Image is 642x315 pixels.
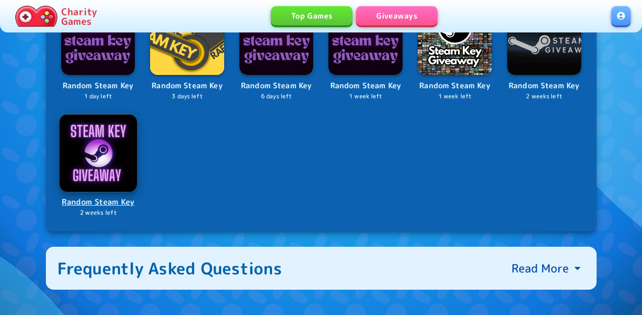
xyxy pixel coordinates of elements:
[61,1,135,75] img: Logo
[511,261,569,276] p: Read More
[150,1,224,75] img: Logo
[57,258,283,278] div: Frequently Asked Questions
[418,1,492,75] img: Logo
[328,1,403,101] a: LogoRandom Steam Key1 week left
[150,80,224,92] p: Random Steam Key
[239,1,314,101] a: LogoRandom Steam Key6 days left
[61,7,97,26] p: Charity Games
[328,80,403,92] p: Random Steam Key
[46,247,597,290] button: Frequently Asked QuestionsRead More
[60,196,136,209] p: Random Steam Key
[61,80,135,92] p: Random Steam Key
[356,6,437,25] a: Giveaways
[11,4,101,29] a: Charity Games
[150,1,224,101] a: LogoRandom Steam Key3 days left
[239,80,314,92] p: Random Steam Key
[507,92,581,101] p: 2 weeks left
[507,1,581,101] a: LogoRandom Steam Key2 weeks left
[507,1,581,75] img: Logo
[418,92,492,101] p: 1 week left
[15,6,57,27] img: Charity.Games
[271,6,352,25] a: Top Games
[239,1,314,75] img: Logo
[328,1,403,75] img: Logo
[60,115,136,217] a: LogoRandom Steam Key2 weeks left
[328,92,403,101] p: 1 week left
[61,92,135,101] p: 1 day left
[507,80,581,92] p: Random Steam Key
[61,1,135,101] a: LogoRandom Steam Key1 day left
[239,92,314,101] p: 6 days left
[418,80,492,92] p: Random Steam Key
[59,114,137,191] img: Logo
[150,92,224,101] p: 3 days left
[418,1,492,101] a: LogoRandom Steam Key1 week left
[60,209,136,218] p: 2 weeks left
